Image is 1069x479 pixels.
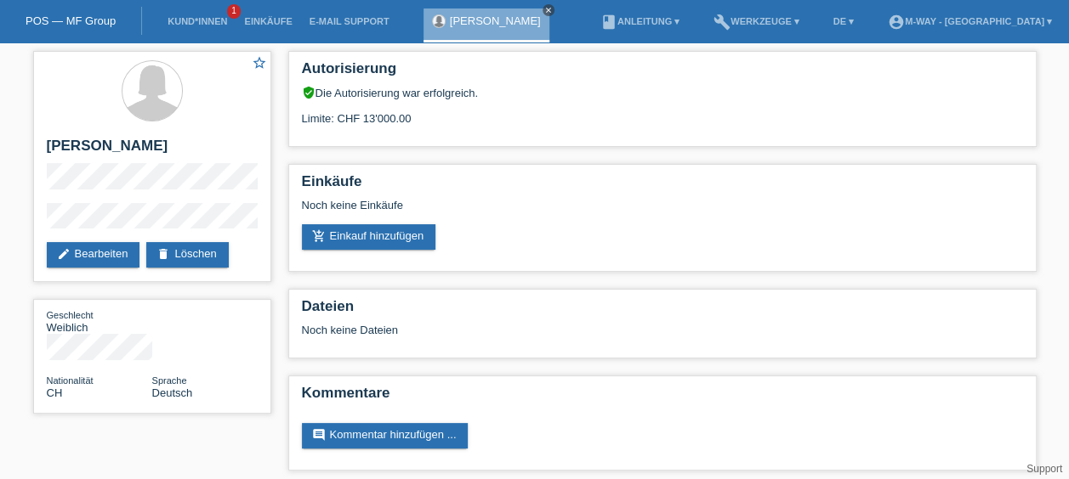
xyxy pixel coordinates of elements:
[57,247,71,261] i: edit
[47,375,94,386] span: Nationalität
[152,386,193,399] span: Deutsch
[152,375,187,386] span: Sprache
[302,298,1023,324] h2: Dateien
[47,386,63,399] span: Schweiz
[47,242,140,268] a: editBearbeiten
[1026,463,1062,475] a: Support
[26,14,116,27] a: POS — MF Group
[302,385,1023,410] h2: Kommentare
[312,428,326,442] i: comment
[302,60,1023,86] h2: Autorisierung
[301,16,398,26] a: E-Mail Support
[302,423,469,448] a: commentKommentar hinzufügen ...
[156,247,170,261] i: delete
[705,16,808,26] a: buildWerkzeuge ▾
[252,55,267,73] a: star_border
[146,242,228,268] a: deleteLöschen
[302,224,436,250] a: add_shopping_cartEinkauf hinzufügen
[450,14,541,27] a: [PERSON_NAME]
[302,199,1023,224] div: Noch keine Einkäufe
[879,16,1060,26] a: account_circlem-way - [GEOGRAPHIC_DATA] ▾
[543,4,554,16] a: close
[302,86,1023,99] div: Die Autorisierung war erfolgreich.
[888,14,905,31] i: account_circle
[227,4,241,19] span: 1
[159,16,236,26] a: Kund*innen
[544,6,553,14] i: close
[302,173,1023,199] h2: Einkäufe
[714,14,731,31] i: build
[592,16,688,26] a: bookAnleitung ▾
[47,310,94,320] span: Geschlecht
[47,308,152,334] div: Weiblich
[302,324,822,336] div: Noch keine Dateien
[236,16,300,26] a: Einkäufe
[252,55,267,70] i: star_border
[312,229,326,243] i: add_shopping_cart
[47,138,258,163] h2: [PERSON_NAME]
[600,14,617,31] i: book
[302,86,316,99] i: verified_user
[302,99,1023,125] div: Limite: CHF 13'000.00
[825,16,862,26] a: DE ▾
